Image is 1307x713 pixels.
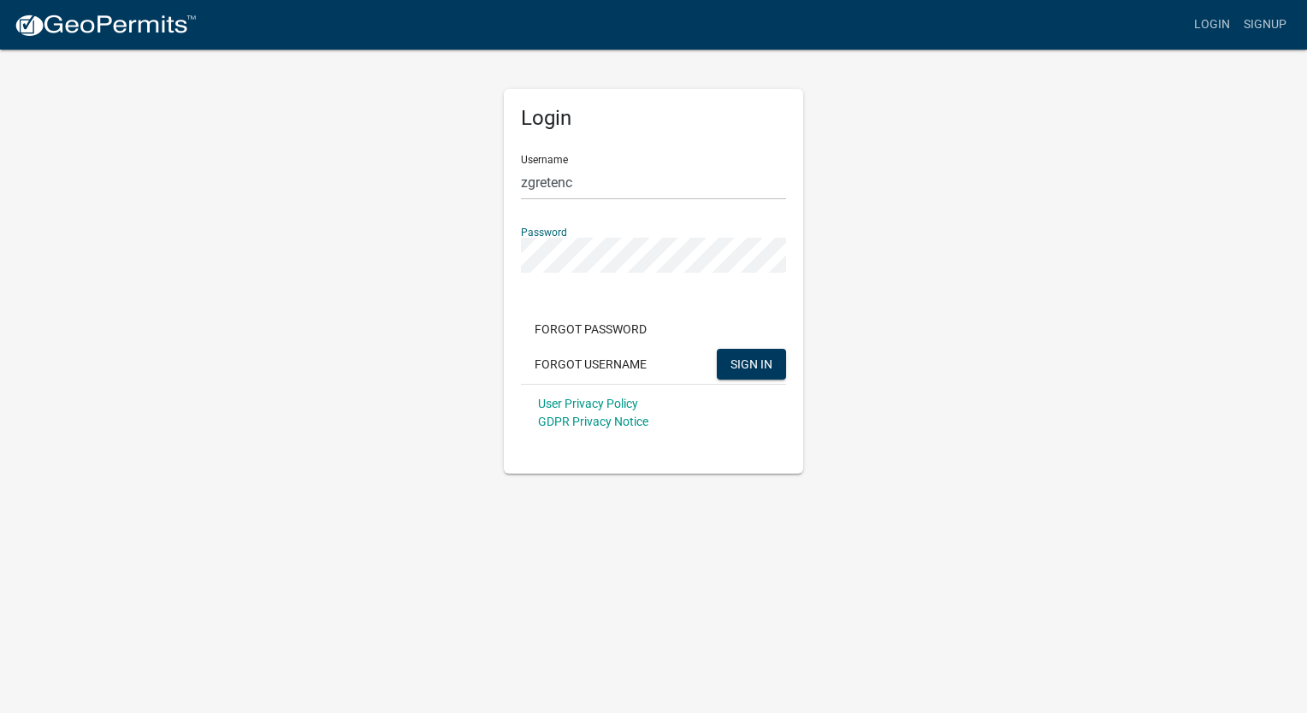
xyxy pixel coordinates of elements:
[538,397,638,410] a: User Privacy Policy
[538,415,648,428] a: GDPR Privacy Notice
[521,349,660,380] button: Forgot Username
[1187,9,1237,41] a: Login
[717,349,786,380] button: SIGN IN
[1237,9,1293,41] a: Signup
[521,106,786,131] h5: Login
[521,314,660,345] button: Forgot Password
[730,356,772,370] span: SIGN IN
